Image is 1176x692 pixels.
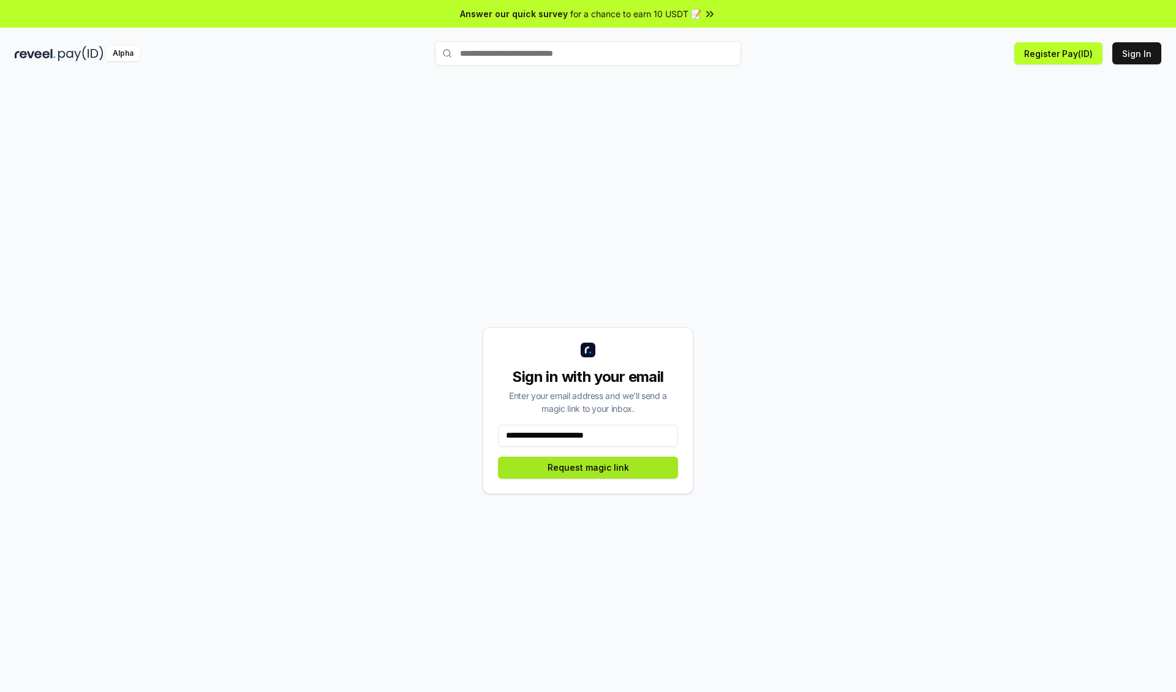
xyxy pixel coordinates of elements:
button: Request magic link [498,457,678,479]
div: Sign in with your email [498,367,678,387]
div: Alpha [106,46,140,61]
button: Sign In [1112,42,1161,64]
span: Answer our quick survey [460,7,568,20]
span: for a chance to earn 10 USDT 📝 [570,7,701,20]
div: Enter your email address and we’ll send a magic link to your inbox. [498,389,678,415]
button: Register Pay(ID) [1014,42,1102,64]
img: logo_small [581,343,595,357]
img: pay_id [58,46,104,61]
img: reveel_dark [15,46,56,61]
